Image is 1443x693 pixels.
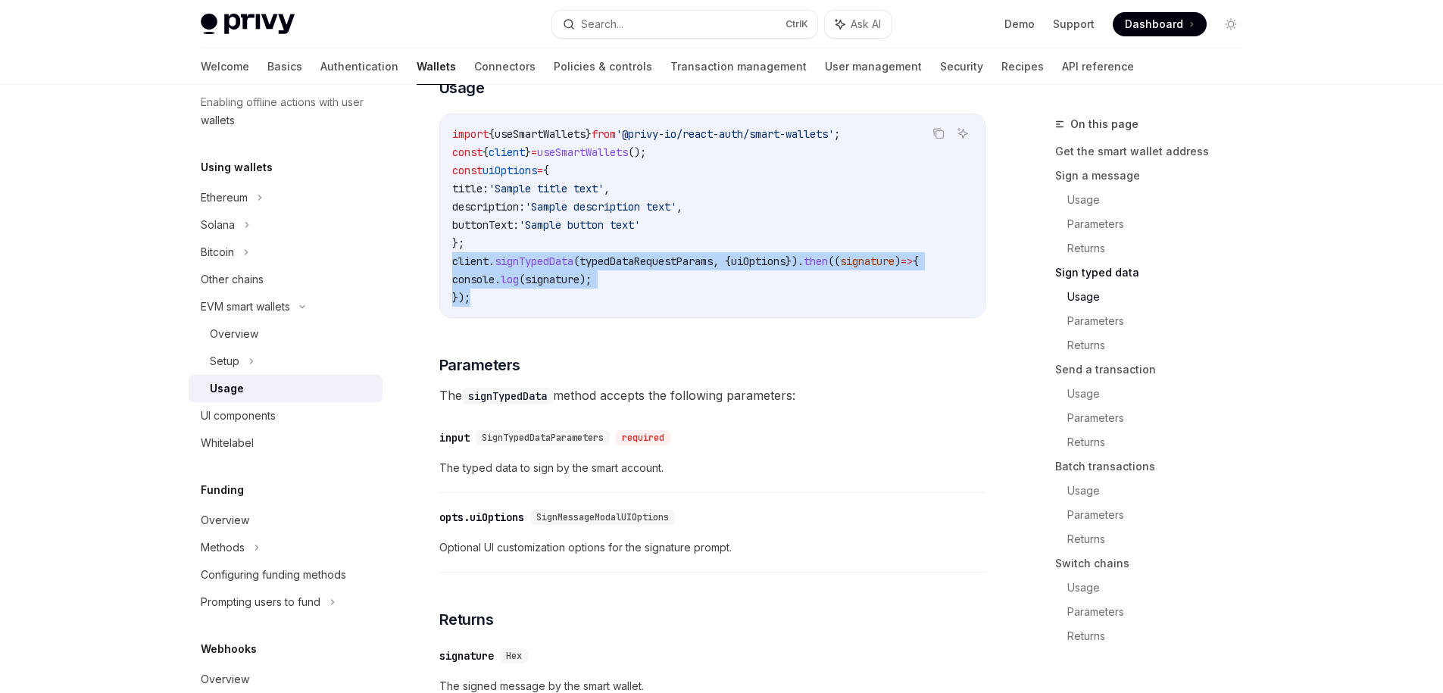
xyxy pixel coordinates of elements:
[895,254,901,268] span: )
[201,14,295,35] img: light logo
[189,375,383,402] a: Usage
[495,127,586,141] span: useSmartWallets
[525,145,531,159] span: }
[592,127,616,141] span: from
[834,127,840,141] span: ;
[439,385,985,406] span: The method accepts the following parameters:
[537,164,543,177] span: =
[439,77,485,98] span: Usage
[1067,285,1255,309] a: Usage
[201,407,276,425] div: UI components
[1055,164,1255,188] a: Sign a message
[552,11,817,38] button: Search...CtrlK
[1067,406,1255,430] a: Parameters
[1067,188,1255,212] a: Usage
[189,429,383,457] a: Whitelabel
[452,273,495,286] span: console
[604,182,610,195] span: ,
[1070,115,1138,133] span: On this page
[786,254,804,268] span: }).
[953,123,973,143] button: Ask AI
[452,164,483,177] span: const
[536,511,669,523] span: SignMessageModalUIOptions
[1067,600,1255,624] a: Parameters
[1067,576,1255,600] a: Usage
[1067,430,1255,454] a: Returns
[495,254,573,268] span: signTypedData
[1067,479,1255,503] a: Usage
[586,127,592,141] span: }
[537,145,628,159] span: useSmartWallets
[901,254,913,268] span: =>
[189,320,383,348] a: Overview
[189,666,383,693] a: Overview
[531,145,537,159] span: =
[851,17,881,32] span: Ask AI
[201,243,234,261] div: Bitcoin
[573,254,579,268] span: (
[1004,17,1035,32] a: Demo
[201,158,273,176] h5: Using wallets
[201,270,264,289] div: Other chains
[462,388,553,404] code: signTypedData
[483,145,489,159] span: {
[439,538,985,557] span: Optional UI customization options for the signature prompt.
[452,218,519,232] span: buttonText:
[189,402,383,429] a: UI components
[201,434,254,452] div: Whitelabel
[201,298,290,316] div: EVM smart wallets
[731,254,786,268] span: uiOptions
[676,200,682,214] span: ,
[1055,454,1255,479] a: Batch transactions
[189,89,383,134] a: Enabling offline actions with user wallets
[439,430,470,445] div: input
[1055,551,1255,576] a: Switch chains
[1219,12,1243,36] button: Toggle dark mode
[525,200,676,214] span: 'Sample description text'
[1067,503,1255,527] a: Parameters
[1055,261,1255,285] a: Sign typed data
[579,254,713,268] span: typedDataRequestParams
[483,164,537,177] span: uiOptions
[201,481,244,499] h5: Funding
[489,145,525,159] span: client
[452,254,489,268] span: client
[201,593,320,611] div: Prompting users to fund
[1125,17,1183,32] span: Dashboard
[439,354,520,376] span: Parameters
[1067,382,1255,406] a: Usage
[452,200,525,214] span: description:
[201,216,235,234] div: Solana
[1055,139,1255,164] a: Get the smart wallet address
[828,254,840,268] span: ((
[201,48,249,85] a: Welcome
[189,507,383,534] a: Overview
[1067,527,1255,551] a: Returns
[519,273,525,286] span: (
[825,48,922,85] a: User management
[489,254,495,268] span: .
[201,566,346,584] div: Configuring funding methods
[929,123,948,143] button: Copy the contents from the code block
[1067,333,1255,357] a: Returns
[189,561,383,588] a: Configuring funding methods
[940,48,983,85] a: Security
[1067,236,1255,261] a: Returns
[267,48,302,85] a: Basics
[452,127,489,141] span: import
[913,254,919,268] span: {
[439,459,985,477] span: The typed data to sign by the smart account.
[201,93,373,130] div: Enabling offline actions with user wallets
[1067,309,1255,333] a: Parameters
[210,352,239,370] div: Setup
[201,511,249,529] div: Overview
[439,609,494,630] span: Returns
[506,650,522,662] span: Hex
[804,254,828,268] span: then
[452,236,464,250] span: };
[417,48,456,85] a: Wallets
[320,48,398,85] a: Authentication
[495,273,501,286] span: .
[1062,48,1134,85] a: API reference
[1113,12,1207,36] a: Dashboard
